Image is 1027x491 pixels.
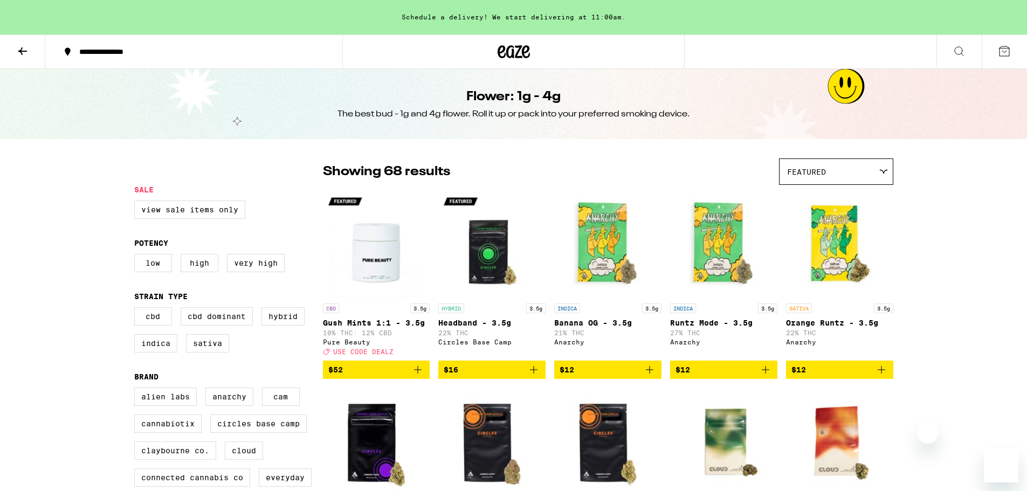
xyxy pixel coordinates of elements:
[438,303,464,313] p: HYBRID
[134,239,168,247] legend: Potency
[261,307,305,326] label: Hybrid
[676,365,690,374] span: $12
[670,361,777,379] button: Add to bag
[225,441,263,460] label: Cloud
[438,338,546,345] div: Circles Base Camp
[526,303,546,313] p: 3.5g
[554,303,580,313] p: INDICA
[438,319,546,327] p: Headband - 3.5g
[466,88,561,106] h1: Flower: 1g - 4g
[438,329,546,336] p: 22% THC
[560,365,574,374] span: $12
[134,334,177,352] label: Indica
[786,329,893,336] p: 22% THC
[438,190,546,298] img: Circles Base Camp - Headband - 3.5g
[323,319,430,327] p: Gush Mints 1:1 - 3.5g
[134,307,172,326] label: CBD
[323,190,430,361] a: Open page for Gush Mints 1:1 - 3.5g from Pure Beauty
[791,365,806,374] span: $12
[323,329,430,336] p: 10% THC: 12% CBD
[554,338,661,345] div: Anarchy
[786,338,893,345] div: Anarchy
[323,303,339,313] p: CBD
[134,200,245,219] label: View Sale Items Only
[134,372,158,381] legend: Brand
[670,329,777,336] p: 27% THC
[323,361,430,379] button: Add to bag
[917,422,939,444] iframe: Close message
[554,190,661,361] a: Open page for Banana OG - 3.5g from Anarchy
[444,365,458,374] span: $16
[181,307,253,326] label: CBD Dominant
[410,303,430,313] p: 3.5g
[786,303,812,313] p: SATIVA
[134,388,197,406] label: Alien Labs
[333,348,394,355] span: USE CODE DEALZ
[323,338,430,345] div: Pure Beauty
[438,190,546,361] a: Open page for Headband - 3.5g from Circles Base Camp
[787,168,826,176] span: Featured
[554,361,661,379] button: Add to bag
[984,448,1018,482] iframe: Button to launch messaging window
[554,319,661,327] p: Banana OG - 3.5g
[134,254,172,272] label: Low
[134,414,202,433] label: Cannabiotix
[134,185,154,194] legend: Sale
[134,441,216,460] label: Claybourne Co.
[758,303,777,313] p: 3.5g
[786,190,893,298] img: Anarchy - Orange Runtz - 3.5g
[259,468,312,487] label: Everyday
[438,361,546,379] button: Add to bag
[134,468,250,487] label: Connected Cannabis Co
[337,108,690,120] div: The best bud - 1g and 4g flower. Roll it up or pack into your preferred smoking device.
[786,361,893,379] button: Add to bag
[181,254,218,272] label: High
[670,319,777,327] p: Runtz Mode - 3.5g
[670,338,777,345] div: Anarchy
[554,329,661,336] p: 21% THC
[262,388,300,406] label: CAM
[323,163,450,181] p: Showing 68 results
[642,303,661,313] p: 3.5g
[670,190,777,361] a: Open page for Runtz Mode - 3.5g from Anarchy
[670,303,696,313] p: INDICA
[670,190,777,298] img: Anarchy - Runtz Mode - 3.5g
[210,414,307,433] label: Circles Base Camp
[227,254,285,272] label: Very High
[134,292,188,301] legend: Strain Type
[786,190,893,361] a: Open page for Orange Runtz - 3.5g from Anarchy
[186,334,229,352] label: Sativa
[328,365,343,374] span: $52
[205,388,253,406] label: Anarchy
[786,319,893,327] p: Orange Runtz - 3.5g
[554,190,661,298] img: Anarchy - Banana OG - 3.5g
[874,303,893,313] p: 3.5g
[323,190,430,298] img: Pure Beauty - Gush Mints 1:1 - 3.5g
